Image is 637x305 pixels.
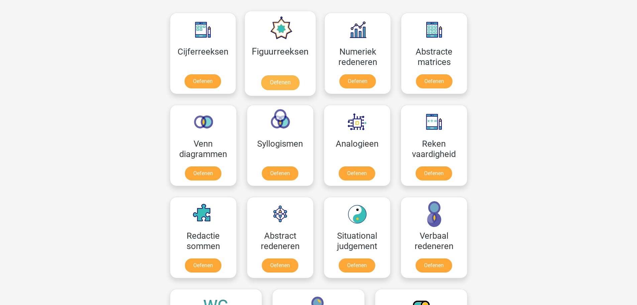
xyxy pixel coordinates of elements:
a: Oefenen [339,258,375,273]
a: Oefenen [416,166,452,180]
a: Oefenen [185,258,221,273]
a: Oefenen [339,166,375,180]
a: Oefenen [262,258,298,273]
a: Oefenen [416,74,452,88]
a: Oefenen [261,75,299,90]
a: Oefenen [185,166,221,180]
a: Oefenen [262,166,298,180]
a: Oefenen [339,74,376,88]
a: Oefenen [185,74,221,88]
a: Oefenen [416,258,452,273]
